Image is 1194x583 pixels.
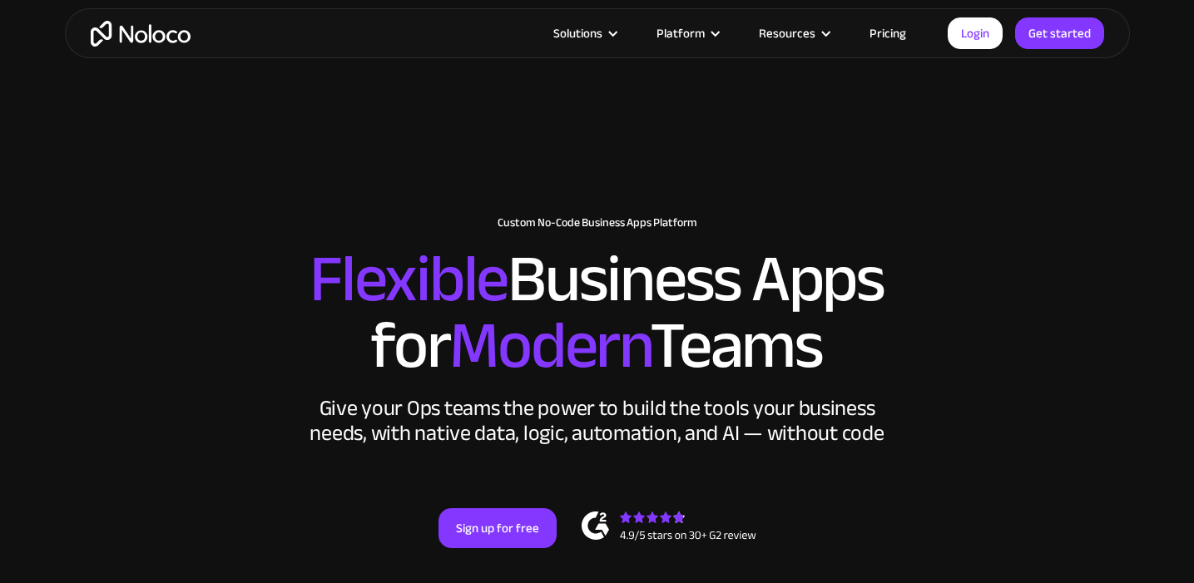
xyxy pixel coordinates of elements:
a: Login [948,17,1003,49]
span: Modern [449,284,650,408]
a: Get started [1015,17,1104,49]
a: home [91,21,191,47]
a: Sign up for free [438,508,557,548]
span: Flexible [310,217,508,341]
h1: Custom No-Code Business Apps Platform [82,216,1113,230]
div: Platform [636,22,738,44]
div: Solutions [533,22,636,44]
div: Give your Ops teams the power to build the tools your business needs, with native data, logic, au... [306,396,889,446]
div: Platform [656,22,705,44]
a: Pricing [849,22,927,44]
div: Solutions [553,22,602,44]
h2: Business Apps for Teams [82,246,1113,379]
div: Resources [738,22,849,44]
div: Resources [759,22,815,44]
